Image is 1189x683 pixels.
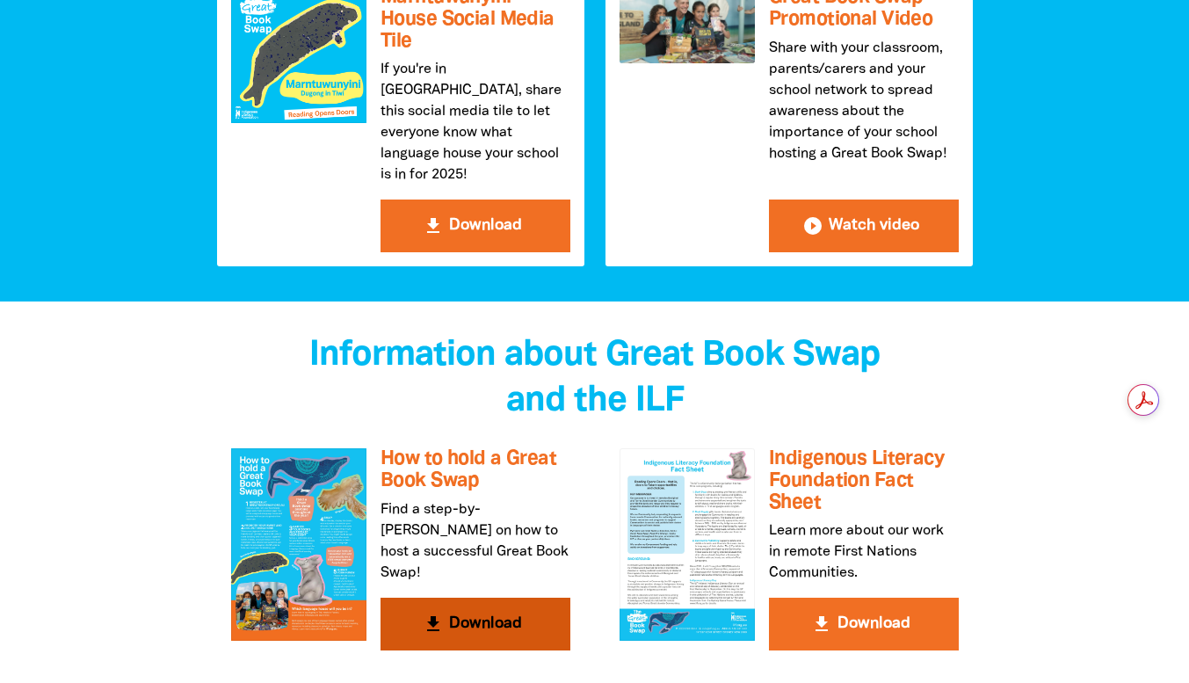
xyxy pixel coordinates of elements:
h3: Indigenous Literacy Foundation Fact Sheet [769,448,959,513]
i: get_app [423,215,444,236]
i: get_app [811,614,832,635]
button: get_app Download [381,200,570,252]
button: get_app Download [769,598,959,650]
span: Information about Great Book Swap [309,339,880,372]
span: and the ILF [506,385,684,418]
h3: How to hold a Great Book Swap [381,448,570,491]
i: get_app [423,614,444,635]
button: get_app Download [381,598,570,650]
i: play_circle_filled [802,215,823,236]
button: play_circle_filled Watch video [769,200,959,252]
